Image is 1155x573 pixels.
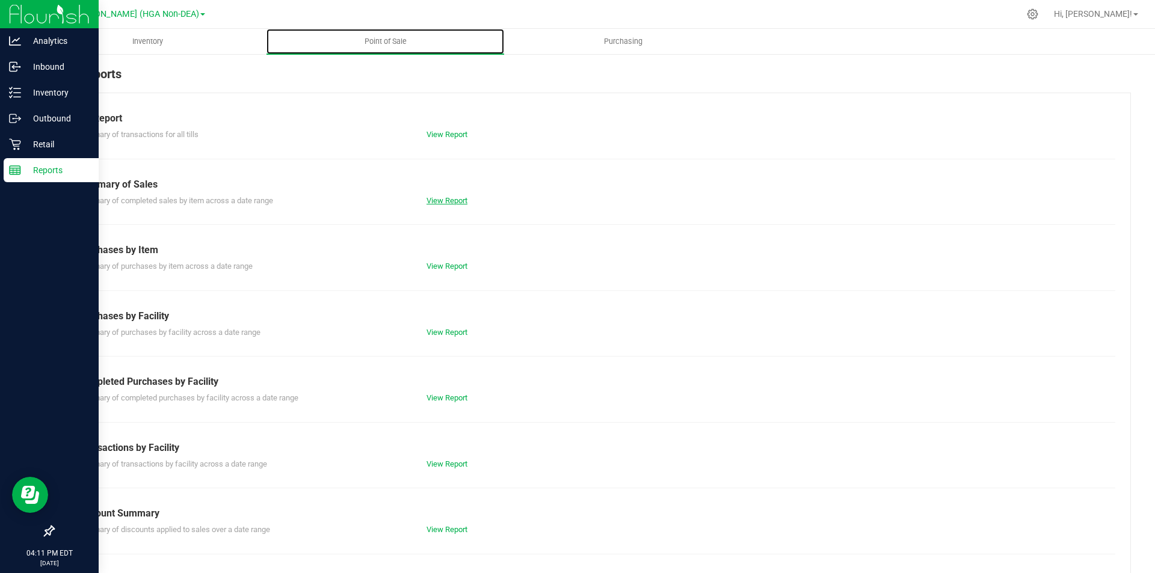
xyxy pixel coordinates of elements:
[21,85,93,100] p: Inventory
[78,309,1106,323] div: Purchases by Facility
[427,393,467,402] a: View Report
[427,262,467,271] a: View Report
[427,459,467,468] a: View Report
[1025,8,1040,20] div: Manage settings
[9,138,21,150] inline-svg: Retail
[21,60,93,74] p: Inbound
[78,375,1106,389] div: Completed Purchases by Facility
[5,548,93,559] p: 04:11 PM EDT
[9,35,21,47] inline-svg: Analytics
[266,29,504,54] a: Point of Sale
[29,29,266,54] a: Inventory
[21,34,93,48] p: Analytics
[21,137,93,152] p: Retail
[78,525,270,534] span: Summary of discounts applied to sales over a date range
[78,111,1106,126] div: Till Report
[588,36,659,47] span: Purchasing
[78,393,298,402] span: Summary of completed purchases by facility across a date range
[427,196,467,205] a: View Report
[78,130,199,139] span: Summary of transactions for all tills
[427,328,467,337] a: View Report
[427,525,467,534] a: View Report
[78,506,1106,521] div: Discount Summary
[21,111,93,126] p: Outbound
[78,243,1106,257] div: Purchases by Item
[78,196,273,205] span: Summary of completed sales by item across a date range
[78,441,1106,455] div: Transactions by Facility
[9,164,21,176] inline-svg: Reports
[78,459,267,468] span: Summary of transactions by facility across a date range
[12,477,48,513] iframe: Resource center
[78,328,260,337] span: Summary of purchases by facility across a date range
[78,177,1106,192] div: Summary of Sales
[78,262,253,271] span: Summary of purchases by item across a date range
[116,36,179,47] span: Inventory
[348,36,423,47] span: Point of Sale
[41,9,199,19] span: PSE.27-[PERSON_NAME] (HGA Non-DEA)
[9,87,21,99] inline-svg: Inventory
[21,163,93,177] p: Reports
[9,112,21,124] inline-svg: Outbound
[9,61,21,73] inline-svg: Inbound
[5,559,93,568] p: [DATE]
[427,130,467,139] a: View Report
[504,29,742,54] a: Purchasing
[53,65,1131,93] div: POS Reports
[1054,9,1132,19] span: Hi, [PERSON_NAME]!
